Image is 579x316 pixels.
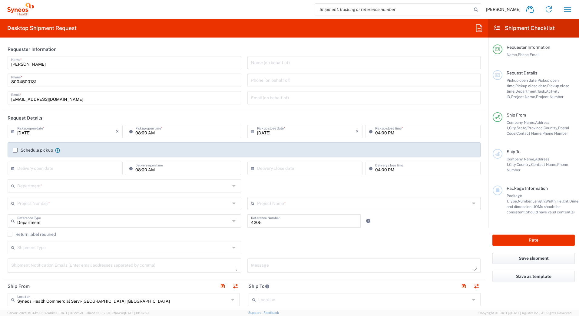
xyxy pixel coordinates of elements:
[537,89,546,94] span: Task,
[263,311,279,314] a: Feedback
[542,131,568,136] span: Phone Number
[507,149,521,154] span: Ship To
[507,193,522,203] span: Package 1:
[7,311,83,315] span: Server: 2025.19.0-b9208248b56
[507,113,526,117] span: Ship From
[356,127,359,136] i: ×
[532,199,545,203] span: Length,
[518,52,530,57] span: Phone,
[8,232,56,237] label: Return label required
[515,89,537,94] span: Department,
[530,52,540,57] span: Email
[507,78,538,83] span: Pickup open date,
[494,25,555,32] h2: Shipment Checklist
[8,283,30,289] h2: Ship From
[486,7,521,12] span: [PERSON_NAME]
[509,162,517,167] span: City,
[509,126,517,130] span: City,
[507,120,535,125] span: Company Name,
[8,115,42,121] h2: Request Details
[8,46,57,52] h2: Requester Information
[249,283,270,289] h2: Ship To
[58,311,83,315] span: [DATE] 10:22:58
[492,253,575,264] button: Save shipment
[86,311,149,315] span: Client: 2025.19.0-1f462a1
[248,311,263,314] a: Support
[492,235,575,246] button: Rate
[492,271,575,282] button: Save as template
[364,217,372,225] a: Add Reference
[507,71,537,75] span: Request Details
[507,157,535,161] span: Company Name,
[531,162,557,167] span: Contact Name,
[509,199,518,203] span: Type,
[507,52,518,57] span: Name,
[516,131,542,136] span: Contact Name,
[515,84,547,88] span: Pickup close date,
[526,210,575,214] span: Should have valid content(s)
[518,199,532,203] span: Number,
[116,127,119,136] i: ×
[507,45,550,50] span: Requester Information
[478,310,572,316] span: Copyright © [DATE]-[DATE] Agistix Inc., All Rights Reserved
[517,126,544,130] span: State/Province,
[517,162,531,167] span: Country,
[557,199,569,203] span: Height,
[545,199,557,203] span: Width,
[511,94,536,99] span: Project Name,
[7,25,77,32] h2: Desktop Shipment Request
[536,94,564,99] span: Project Number
[13,148,53,153] label: Schedule pickup
[124,311,149,315] span: [DATE] 10:06:59
[315,4,472,15] input: Shipment, tracking or reference number
[544,126,558,130] span: Country,
[507,186,548,191] span: Package Information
